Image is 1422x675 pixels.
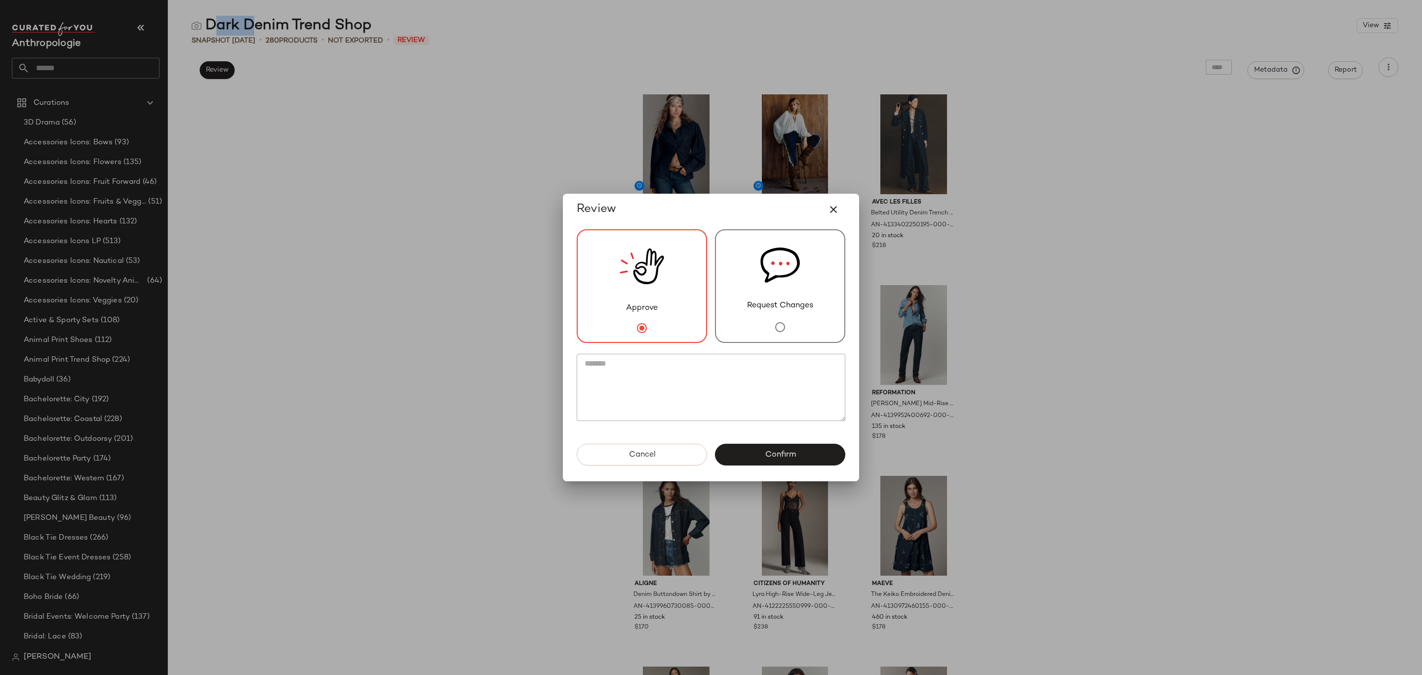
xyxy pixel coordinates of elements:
span: Confirm [764,450,795,460]
img: review_new_snapshot.RGmwQ69l.svg [620,230,664,302]
button: Confirm [715,444,845,465]
span: Review [577,202,616,217]
button: Cancel [577,444,707,465]
img: svg%3e [760,230,800,300]
span: Cancel [628,450,655,460]
span: Approve [626,302,658,314]
span: Request Changes [747,300,813,312]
